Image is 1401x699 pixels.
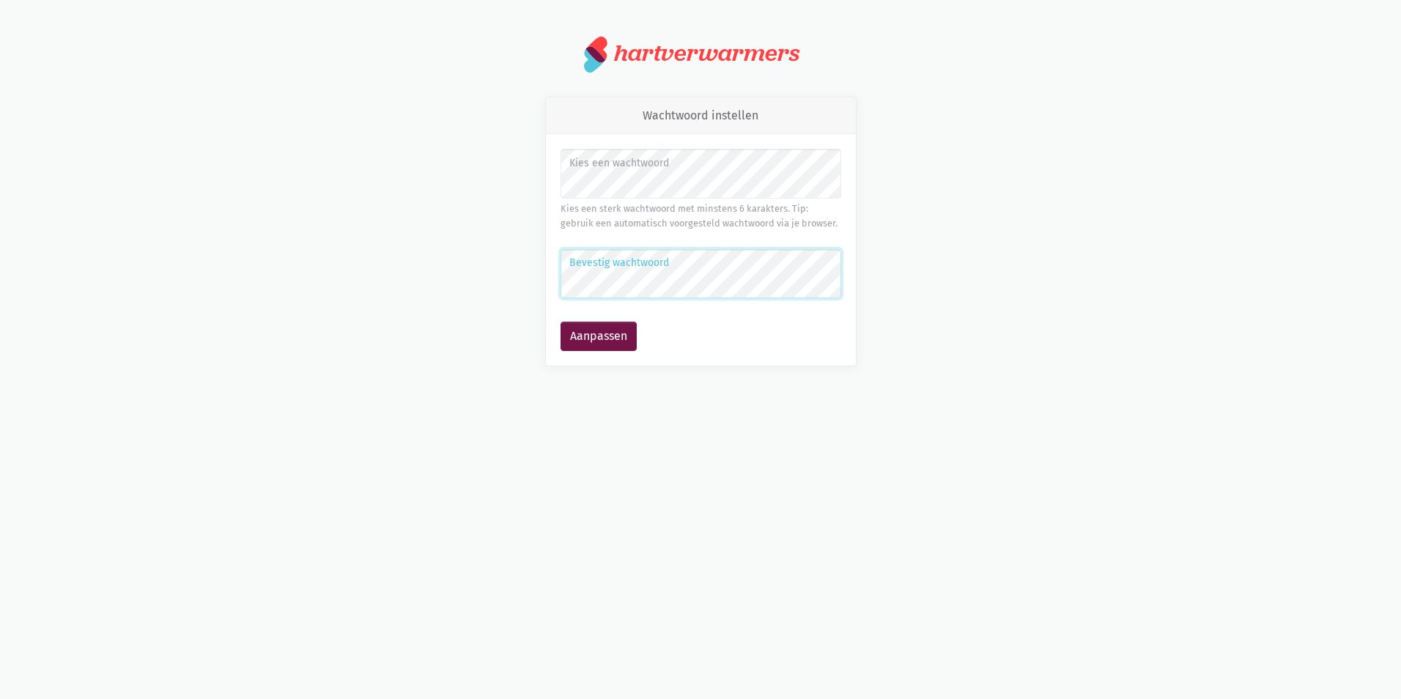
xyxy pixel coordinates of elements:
a: hartverwarmers [584,35,817,73]
div: Kies een sterk wachtwoord met minstens 6 karakters. Tip: gebruik een automatisch voorgesteld wach... [561,201,841,232]
label: Bevestig wachtwoord [569,255,831,271]
img: logo.svg [584,35,608,73]
button: Aanpassen [561,322,637,351]
div: Wachtwoord instellen [546,97,856,135]
div: hartverwarmers [614,40,799,67]
form: Wachtwoord instellen [561,149,841,351]
label: Kies een wachtwoord [569,155,831,171]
